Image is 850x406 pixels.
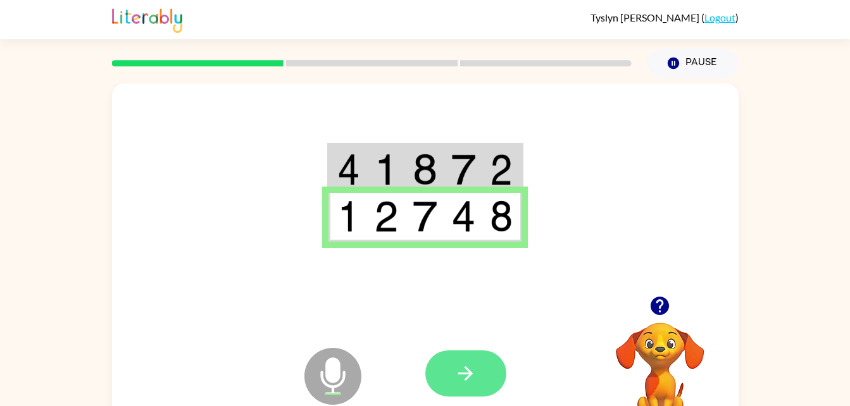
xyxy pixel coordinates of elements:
img: 2 [490,154,513,185]
img: 4 [337,154,360,185]
span: Tyslyn [PERSON_NAME] [591,11,701,23]
img: 1 [374,154,398,185]
img: 4 [451,200,475,232]
img: 7 [451,154,475,185]
button: Pause [647,49,739,78]
img: 7 [413,200,437,232]
img: 2 [374,200,398,232]
a: Logout [704,11,735,23]
img: 8 [490,200,513,232]
img: 8 [413,154,437,185]
img: 1 [337,200,360,232]
div: ( ) [591,11,739,23]
img: Literably [112,5,182,33]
